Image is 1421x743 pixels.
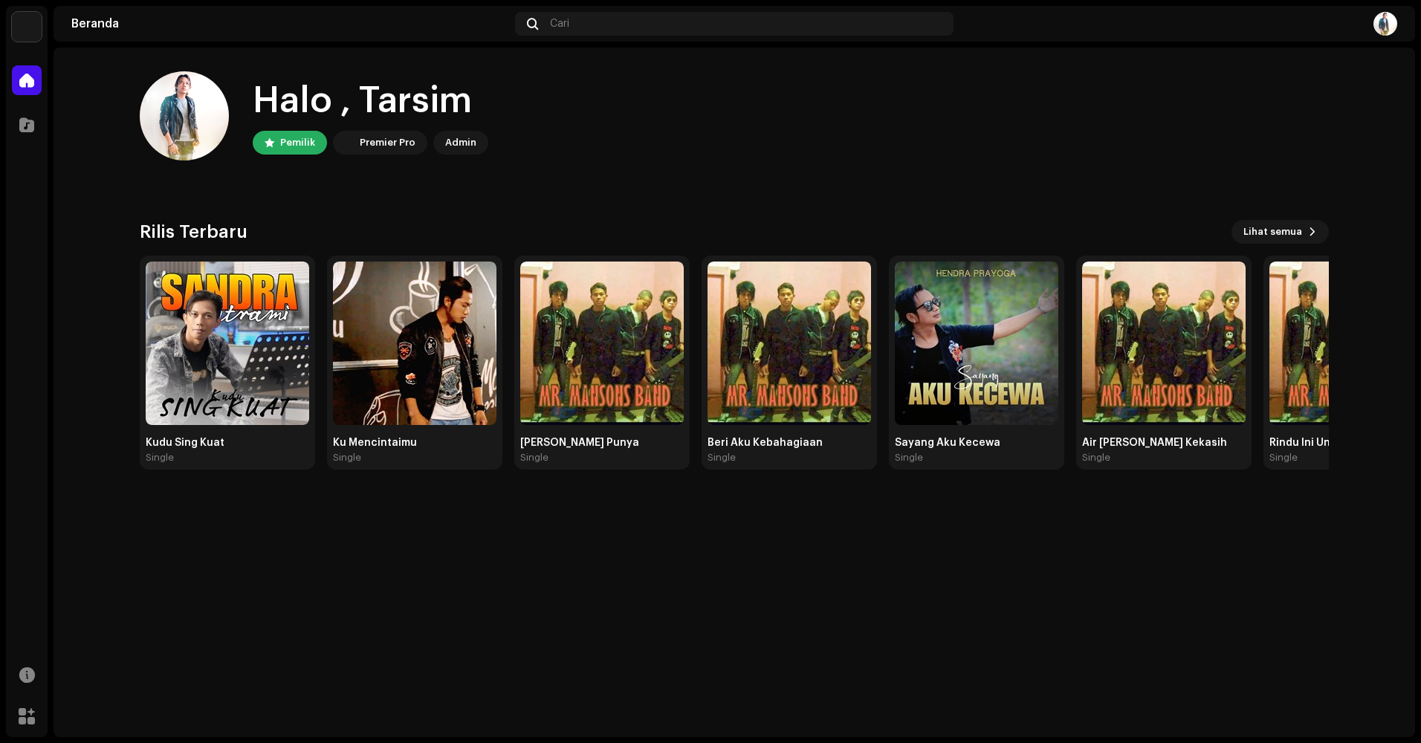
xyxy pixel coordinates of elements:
span: Cari [550,18,569,30]
div: Pemilik [280,134,315,152]
div: Single [895,452,923,464]
h3: Rilis Terbaru [140,220,247,244]
span: Lihat semua [1243,217,1302,247]
div: Single [1269,452,1298,464]
img: 64f15ab7-a28a-4bb5-a164-82594ec98160 [12,12,42,42]
img: 3d5dcad5-80cb-47b5-9e43-de3f11a6d661 [520,262,684,425]
img: 1385d594-3b8c-4f56-97c0-fbda3ed55e76 [895,262,1058,425]
img: ebd72562-9478-4620-8134-e843fcf5de52 [140,71,229,160]
div: Ku Mencintaimu [333,437,496,449]
div: Single [520,452,548,464]
div: Admin [445,134,476,152]
div: Beranda [71,18,509,30]
div: Sayang Aku Kecewa [895,437,1058,449]
img: 64f15ab7-a28a-4bb5-a164-82594ec98160 [336,134,354,152]
div: Halo , Tarsim [253,77,488,125]
div: Beri Aku Kebahagiaan [708,437,871,449]
button: Lihat semua [1231,220,1329,244]
img: e2afab94-fa85-42f8-a75e-83a543b9f60c [708,262,871,425]
div: Air [PERSON_NAME] Kekasih [1082,437,1246,449]
div: Single [708,452,736,464]
div: Single [1082,452,1110,464]
div: [PERSON_NAME] Punya [520,437,684,449]
div: Premier Pro [360,134,415,152]
img: c15c8256-5c59-4bf4-b78d-73ac723caba4 [333,262,496,425]
img: 7993ab33-5899-4ebf-8640-0cb2b4a9f6ea [1082,262,1246,425]
div: Kudu Sing Kuat [146,437,309,449]
div: Single [146,452,174,464]
img: 39010780-9210-407f-8929-acb4847bde8d [146,262,309,425]
div: Single [333,452,361,464]
img: ebd72562-9478-4620-8134-e843fcf5de52 [1373,12,1397,36]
